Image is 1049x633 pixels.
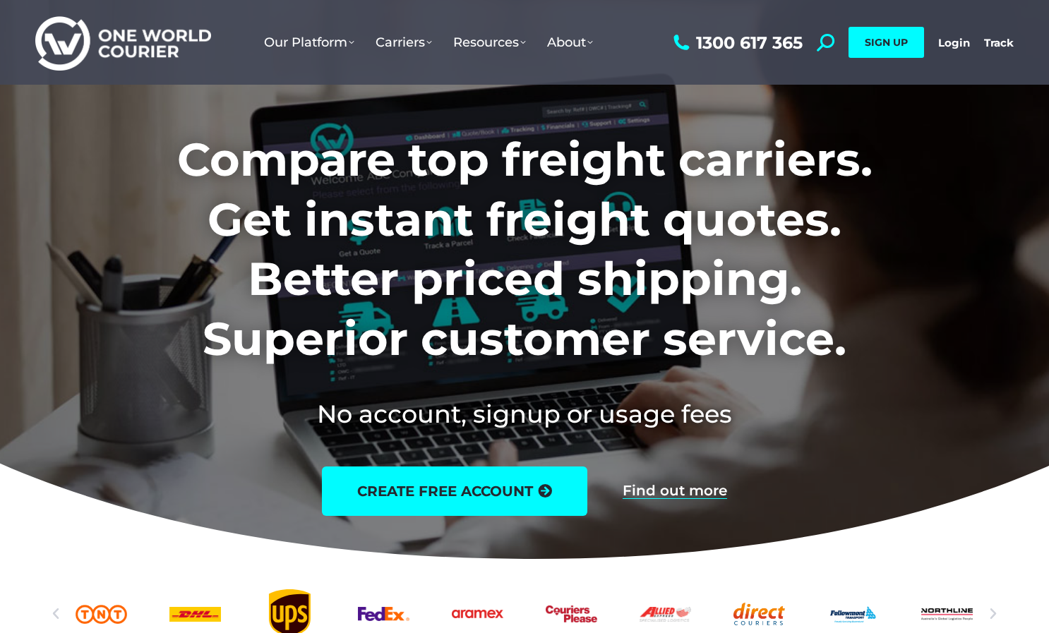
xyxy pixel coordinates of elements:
a: Our Platform [253,20,365,64]
span: SIGN UP [865,36,908,49]
span: About [547,35,593,50]
img: One World Courier [35,14,211,71]
a: About [537,20,604,64]
a: Carriers [365,20,443,64]
span: Resources [453,35,526,50]
a: SIGN UP [849,27,924,58]
a: 1300 617 365 [670,34,803,52]
h2: No account, signup or usage fees [84,397,966,431]
a: Track [984,36,1014,49]
a: Login [938,36,970,49]
span: Carriers [376,35,432,50]
h1: Compare top freight carriers. Get instant freight quotes. Better priced shipping. Superior custom... [84,130,966,368]
span: Our Platform [264,35,354,50]
a: create free account [322,466,587,516]
a: Resources [443,20,537,64]
a: Find out more [623,483,727,499]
